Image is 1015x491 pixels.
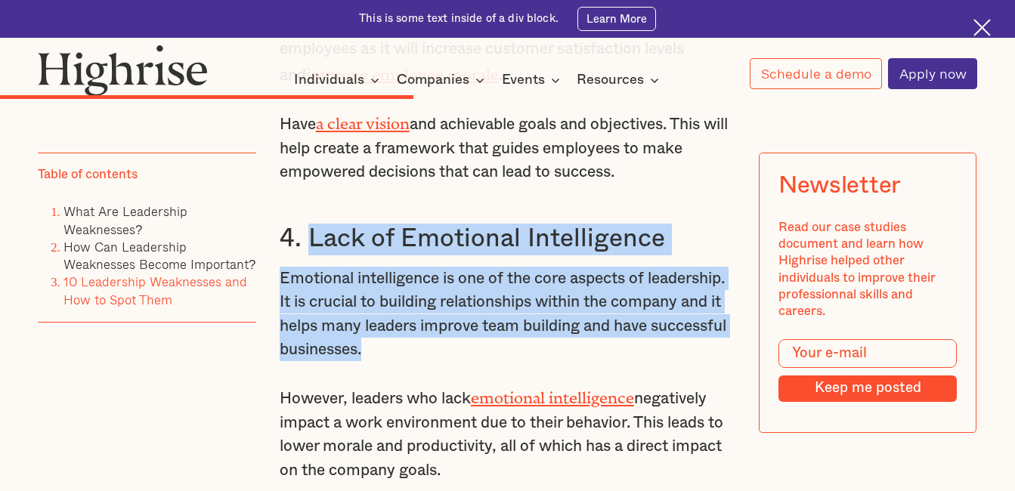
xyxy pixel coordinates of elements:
[38,165,138,182] div: Table of contents
[778,218,957,320] div: Read our case studies document and learn how Highrise helped other individuals to improve their p...
[750,58,881,89] a: Schedule a demo
[471,389,634,399] a: emotional intelligence
[577,71,664,89] div: Resources
[280,384,735,482] p: However, leaders who lack negatively impact a work environment due to their behavior. This leads ...
[63,202,187,238] a: What Are Leadership Weaknesses?
[294,71,364,89] div: Individuals
[397,71,489,89] div: Companies
[778,172,901,200] div: Newsletter
[38,45,208,96] img: Highrise logo
[577,71,644,89] div: Resources
[280,224,735,255] h3: 4. Lack of Emotional Intelligence
[316,115,410,125] a: a clear vision
[888,58,976,89] a: Apply now
[397,71,469,89] div: Companies
[280,267,735,362] p: Emotional intelligence is one of the core aspects of leadership. It is crucial to building relati...
[63,236,255,273] a: How Can Leadership Weaknesses Become Important?
[577,7,656,31] a: Learn More
[63,272,247,308] a: 10 Leadership Weaknesses and How to Spot Them
[359,11,559,26] div: This is some text inside of a div block.
[294,71,384,89] div: Individuals
[778,375,957,402] input: Keep me posted
[502,71,565,89] div: Events
[280,110,735,184] p: Have and achievable goals and objectives. This will help create a framework that guides employees...
[502,71,545,89] div: Events
[778,338,957,367] input: Your e-mail
[973,19,991,36] img: Cross icon
[778,338,957,401] form: Modal Form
